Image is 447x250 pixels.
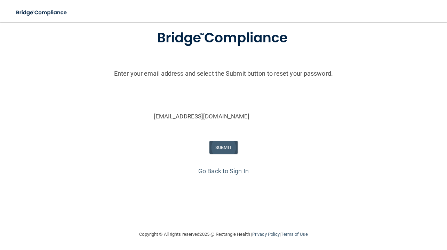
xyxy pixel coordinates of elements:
a: Privacy Policy [252,232,280,237]
img: bridge_compliance_login_screen.278c3ca4.svg [143,20,305,56]
input: Email [154,109,294,124]
img: bridge_compliance_login_screen.278c3ca4.svg [10,6,73,20]
button: SUBMIT [209,141,238,154]
a: Terms of Use [281,232,308,237]
div: Copyright © All rights reserved 2025 @ Rectangle Health | | [97,223,351,245]
a: Go Back to Sign In [198,167,249,175]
